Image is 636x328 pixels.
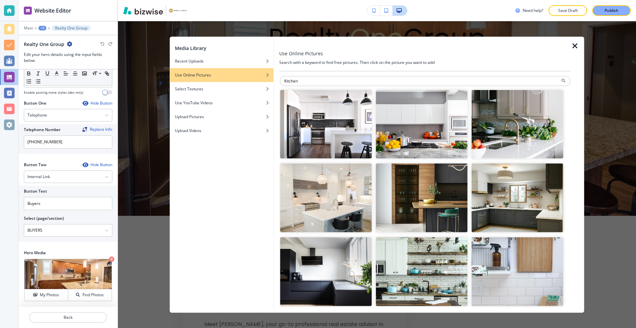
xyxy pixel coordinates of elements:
[24,90,83,95] h4: Enable pasting more styles (dev only)
[170,110,273,123] button: Upload Pictures
[24,100,46,106] h2: Button One
[29,312,107,323] button: Back
[27,112,47,118] h4: Telephone
[280,76,570,86] input: Search for an image
[557,8,578,14] p: Save Draft
[38,26,46,30] button: +3
[24,162,46,168] h2: Button Two
[24,26,33,30] button: Main
[170,96,273,110] button: Use YouTube Videos
[34,7,71,15] h2: Website Editor
[25,289,68,301] button: My Photos
[82,101,112,106] button: Hide Button
[82,127,112,132] div: Replace Info
[175,58,204,64] h4: Recent Uploads
[24,188,47,194] h2: Button Text
[279,59,571,65] h4: Search with a keyword to find free pictures. Then click on the picture you want to add
[605,8,618,14] p: Publish
[170,68,273,82] button: Use Online Pictures
[27,174,50,180] h4: Internal Link
[592,5,631,16] button: Publish
[24,41,64,48] h2: Realty One Group
[82,127,87,132] img: Replace
[52,25,91,31] button: Realty One Group
[24,250,112,256] h2: Hero Media
[175,127,201,133] h4: Upload Videos
[40,292,59,298] h4: My Photos
[24,215,64,221] h2: Select (page/section)
[82,162,112,167] button: Hide Button
[549,5,587,16] button: Save Draft
[24,52,112,64] h3: Edit your hero details using the input fields below
[169,9,187,13] img: Your Logo
[175,100,213,106] h4: Use YouTube Videos
[82,292,104,298] h4: Find Photos
[24,225,105,236] input: Manual Input
[523,8,543,14] h3: Need help?
[55,26,87,30] p: Realty One Group
[24,258,112,302] div: My PhotosFind Photos
[170,123,273,137] button: Upload Videos
[24,127,61,133] h2: Telephone Number
[175,114,204,119] h4: Upload Pictures
[24,135,112,149] input: Ex. 561-222-1111
[82,127,112,132] span: Find and replace this information across Bizwise
[170,82,273,96] button: Select Textures
[279,50,323,57] h3: Use Online Pictures
[175,86,203,92] h4: Select Textures
[30,314,106,320] p: Back
[68,289,112,301] button: Find Photos
[175,72,211,78] h4: Use Online Pictures
[24,7,32,15] img: editor icon
[170,54,273,68] button: Recent Uploads
[123,7,163,15] img: Bizwise Logo
[82,127,112,132] button: ReplaceReplace Info
[175,44,206,51] h2: Media Library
